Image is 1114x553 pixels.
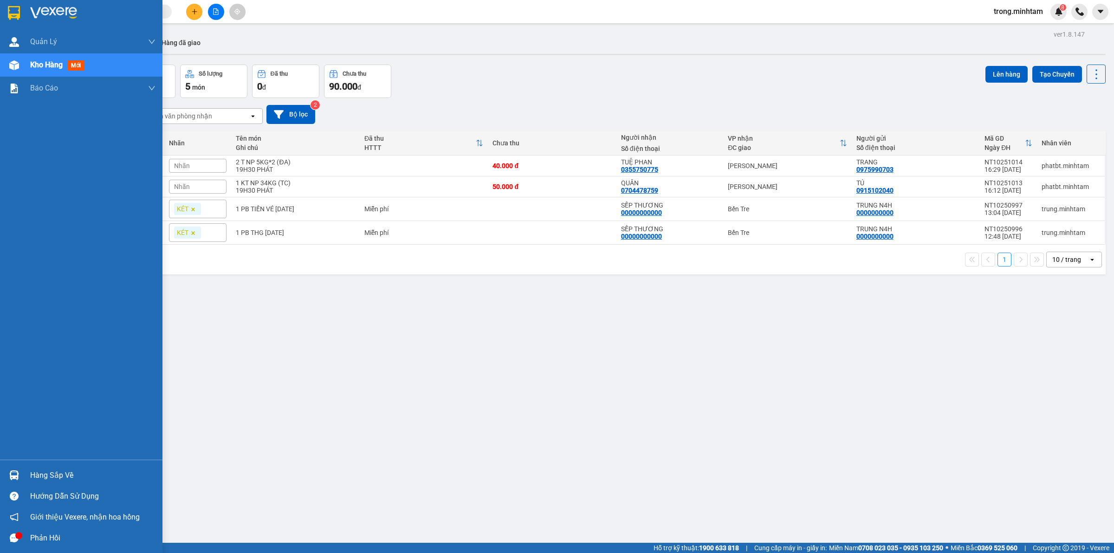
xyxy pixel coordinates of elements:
div: Chưa thu [492,139,611,147]
span: Cung cấp máy in - giấy in: [754,543,827,553]
button: plus [186,4,202,20]
span: down [148,85,155,92]
th: Toggle SortBy [980,131,1036,156]
div: Bến Tre [728,229,847,236]
span: Giới thiệu Vexere, nhận hoa hồng [30,511,140,523]
div: phatbt.minhtam [1042,162,1100,169]
div: 16:12 [DATE] [984,187,1032,194]
span: message [10,533,19,542]
img: solution-icon [9,84,19,93]
button: aim [229,4,246,20]
strong: 0369 525 060 [978,544,1017,552]
div: 0975990703 [856,166,894,173]
span: ⚪️ [946,546,948,550]
div: HTTT [364,144,476,151]
div: NT10251013 [984,179,1032,187]
button: 1 [997,253,1011,267]
div: Chọn văn phòng nhận [148,111,212,121]
div: SẾP THƯƠNG [621,225,719,233]
div: trung.minhtam [1042,229,1100,236]
div: 12:48 [DATE] [984,233,1032,240]
span: 0 [257,81,262,92]
sup: 2 [311,100,320,110]
div: ver 1.8.147 [1054,29,1085,39]
img: icon-new-feature [1055,7,1063,16]
span: Kho hàng [30,60,63,69]
div: 00000000000 [621,209,662,216]
div: 0915102040 [856,187,894,194]
div: 0000000000 [856,233,894,240]
span: 5 [185,81,190,92]
div: 0000000000 [856,209,894,216]
span: 8 [1061,4,1064,11]
div: NT10250997 [984,202,1032,209]
strong: 1900 633 818 [699,544,739,552]
div: 1 PB TIỀN VÉ 15/10/2025 [236,205,355,213]
div: 0355750775 [621,166,658,173]
th: Toggle SortBy [723,131,851,156]
sup: 8 [1060,4,1066,11]
div: VP nhận [728,135,839,142]
div: 2 T NP 5KG*2 (ĐA) [236,158,355,166]
div: QUÂN [621,179,719,187]
div: 1 KT NP 34KG (TC) [236,179,355,187]
div: Ghi chú [236,144,355,151]
span: Nhãn [174,183,190,190]
div: 19H30 PHÁT [236,187,355,194]
div: TÚ [856,179,975,187]
div: Bến Tre [728,205,847,213]
span: Báo cáo [30,82,58,94]
span: mới [67,60,84,71]
span: | [746,543,747,553]
div: Số điện thoại [621,145,719,152]
div: 40.000 đ [492,162,611,169]
div: NT10251014 [984,158,1032,166]
span: Quản Lý [30,36,57,47]
span: copyright [1062,545,1069,551]
div: ĐC giao [728,144,839,151]
span: đ [357,84,361,91]
div: 13:04 [DATE] [984,209,1032,216]
span: caret-down [1096,7,1105,16]
span: aim [234,8,240,15]
div: 50.000 đ [492,183,611,190]
button: Bộ lọc [266,105,315,124]
button: Lên hàng [985,66,1028,83]
span: Hỗ trợ kỹ thuật: [654,543,739,553]
button: Hàng đã giao [154,32,208,54]
div: Chưa thu [343,71,366,77]
div: Nhãn [169,139,227,147]
div: 1 PB THG 15/10/2025 [236,229,355,236]
div: TUỆ PHAN [621,158,719,166]
div: 00000000000 [621,233,662,240]
div: [PERSON_NAME] [728,183,847,190]
span: plus [191,8,198,15]
div: Ngày ĐH [984,144,1024,151]
th: Toggle SortBy [360,131,488,156]
img: phone-icon [1075,7,1084,16]
svg: open [1088,256,1096,263]
img: warehouse-icon [9,37,19,47]
button: Số lượng5món [180,65,247,98]
div: Số điện thoại [856,144,975,151]
button: Đã thu0đ [252,65,319,98]
div: 19H30 PHÁT [236,166,355,173]
div: Người nhận [621,134,719,141]
div: Số lượng [199,71,222,77]
span: Miền Bắc [951,543,1017,553]
div: Hàng sắp về [30,468,155,482]
span: file-add [213,8,219,15]
img: warehouse-icon [9,470,19,480]
span: Nhãn [174,162,190,169]
div: trung.minhtam [1042,205,1100,213]
button: Tạo Chuyến [1032,66,1082,83]
div: Hướng dẫn sử dụng [30,489,155,503]
span: | [1024,543,1026,553]
div: TRANG [856,158,975,166]
div: Đã thu [364,135,476,142]
svg: open [249,112,257,120]
div: SẾP THƯƠNG [621,202,719,209]
div: phatbt.minhtam [1042,183,1100,190]
div: Miễn phí [364,229,483,236]
span: down [148,38,155,46]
